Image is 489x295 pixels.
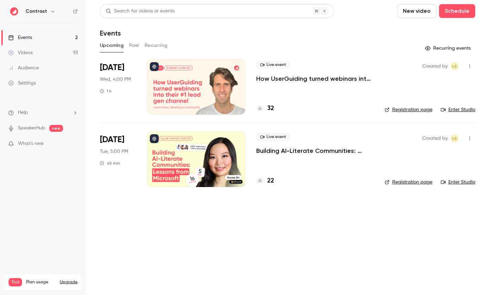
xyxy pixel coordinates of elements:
span: Plan usage [26,279,56,285]
span: new [49,125,63,132]
span: Lusine Sargsyan [450,134,459,142]
img: Contrast [9,6,20,17]
span: [DATE] [100,62,124,73]
span: Live event [256,61,290,69]
a: Enter Studio [441,106,475,113]
span: LS [452,62,457,70]
span: Trial [9,278,22,286]
span: [DATE] [100,134,124,145]
button: Upcoming [100,40,124,51]
span: Created by [422,62,448,70]
div: Settings [8,80,36,87]
a: 32 [256,104,274,113]
a: Building AI-Literate Communities: Lessons from Microsoft [256,147,374,155]
div: Oct 8 Wed, 10:00 AM (America/New York) [100,59,136,115]
span: Created by [422,134,448,142]
a: SpeakerHub [18,125,45,132]
button: Recurring [145,40,168,51]
a: How UserGuiding turned webinars into their #1 lead gen channel [256,75,374,83]
span: Tue, 5:00 PM [100,148,128,155]
li: help-dropdown-opener [8,109,78,116]
div: 45 min [100,160,120,166]
h4: 32 [267,104,274,113]
div: 1 h [100,88,112,94]
button: Schedule [439,4,475,18]
a: Registration page [385,106,433,113]
span: Lusine Sargsyan [450,62,459,70]
a: Registration page [385,179,433,186]
div: Dec 9 Tue, 11:00 AM (America/New York) [100,131,136,187]
div: Videos [8,49,33,56]
h1: Events [100,29,121,37]
span: Live event [256,133,290,141]
h6: Contrast [25,8,47,15]
a: Enter Studio [441,179,475,186]
button: Recurring events [422,43,475,54]
button: New video [397,4,436,18]
button: Upgrade [60,279,77,285]
div: Audience [8,65,39,71]
a: 22 [256,176,274,186]
span: What's new [18,140,44,147]
span: Wed, 4:00 PM [100,76,131,83]
div: Events [8,34,32,41]
button: Past [129,40,139,51]
span: LS [452,134,457,142]
h4: 22 [267,176,274,186]
div: Search for videos or events [106,8,175,15]
span: Help [18,109,28,116]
